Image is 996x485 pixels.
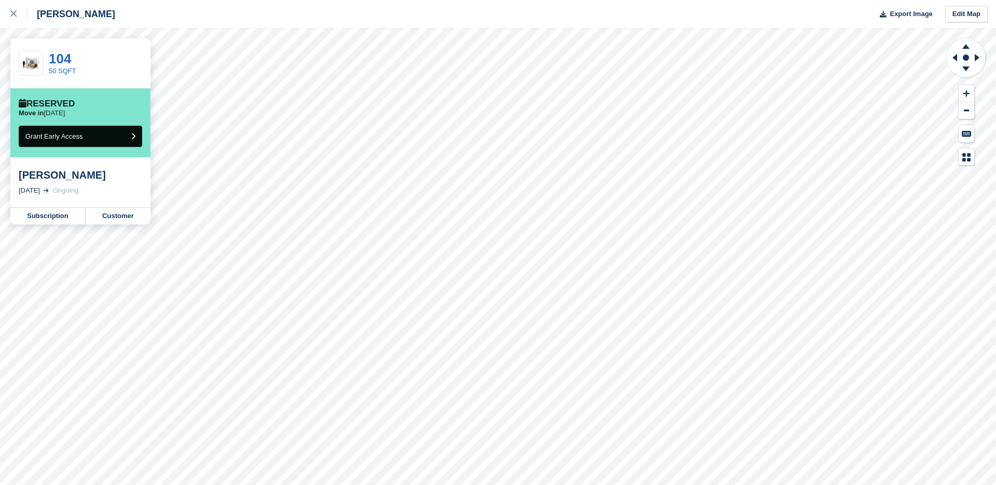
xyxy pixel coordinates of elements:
[959,149,974,166] button: Map Legend
[86,208,150,224] a: Customer
[959,125,974,142] button: Keyboard Shortcuts
[27,8,115,20] div: [PERSON_NAME]
[49,67,76,75] a: 50 SQFT
[874,6,933,23] button: Export Image
[19,185,40,196] div: [DATE]
[959,102,974,119] button: Zoom Out
[19,169,142,181] div: [PERSON_NAME]
[10,208,86,224] a: Subscription
[19,99,75,109] div: Reserved
[53,185,78,196] div: Ongoing
[19,109,65,117] p: [DATE]
[19,109,44,117] span: Move in
[19,126,142,147] button: Grant Early Access
[945,6,988,23] a: Edit Map
[25,132,83,140] span: Grant Early Access
[19,55,43,73] img: 50-sqft-unit%20(1).jpg
[49,51,71,66] a: 104
[44,188,49,193] img: arrow-right-light-icn-cde0832a797a2874e46488d9cf13f60e5c3a73dbe684e267c42b8395dfbc2abf.svg
[890,9,932,19] span: Export Image
[959,85,974,102] button: Zoom In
